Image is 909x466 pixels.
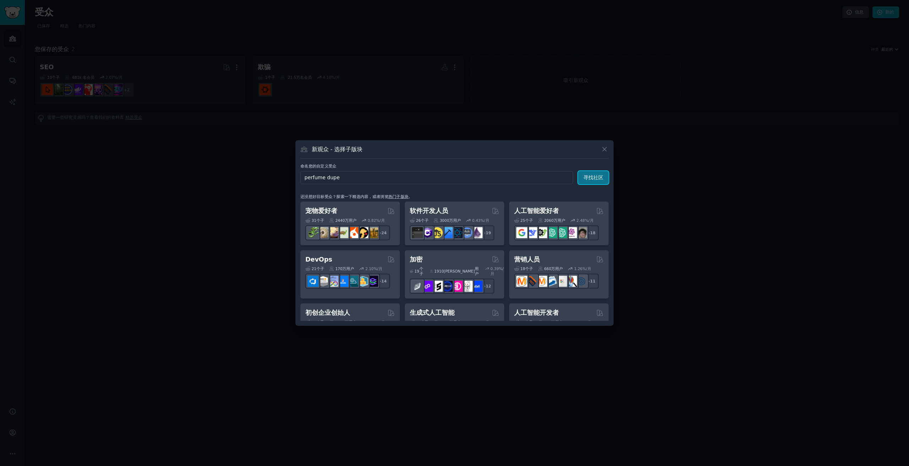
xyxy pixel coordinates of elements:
[312,218,316,223] font: 31
[368,320,376,324] font: 1.45
[316,267,324,271] font: 个子
[440,218,453,223] font: 3000万
[526,276,537,287] img: 大搜索引擎优化
[486,284,491,288] font: 12
[582,320,591,324] font: %/月
[408,194,412,199] font: 。
[412,227,423,238] img: 软件
[347,227,358,238] img: 玄凤鹦鹉
[472,218,480,223] font: 0.43
[349,320,356,324] font: 用户
[462,227,473,238] img: 询问计算机科学
[388,194,408,199] a: 热门子版块
[536,276,547,287] img: AskMarketing
[544,320,555,324] font: 410万
[367,227,378,238] img: 犬种
[556,227,567,238] img: chatgpt_prompts_
[312,146,363,153] font: 新观众 - 选择子版块
[307,276,319,287] img: azuredevops
[305,309,350,316] font: 初创企业创始人
[432,227,443,238] img: 学习JavaScript
[576,227,587,238] img: 人工智能
[526,227,537,238] img: DeepSeek
[414,269,419,273] font: 19
[317,276,328,287] img: AWS认证专家
[453,218,461,223] font: 用户
[381,231,387,235] font: 24
[421,320,429,324] font: 个子
[349,218,356,223] font: 用户
[577,218,585,223] font: 2.48
[307,227,319,238] img: 爬虫学
[316,320,324,324] font: 个子
[555,267,563,271] font: 用户
[300,164,336,168] font: 命名您的自定义受众
[525,320,533,324] font: 个子
[514,256,540,263] font: 营销人员
[453,320,461,324] font: 用户
[536,227,547,238] img: AI工具目录
[555,320,563,324] font: 用户
[574,320,582,324] font: 3.20
[419,267,423,276] font: 个子
[410,207,448,214] font: 软件开发人员
[452,227,463,238] img: 反应性
[300,194,388,199] font: 还没想好目标受众？探索一下精选内容，或者浏览
[516,276,527,287] img: 内容营销
[525,218,533,223] font: 个子
[367,276,378,287] img: 平台工程师
[337,276,348,287] img: DevOps链接
[346,267,354,271] font: 用户
[556,276,567,287] img: 谷歌广告
[480,320,489,324] font: %/月
[412,281,423,292] img: ethfinance
[335,218,349,223] font: 2440万
[376,320,385,324] font: %/月
[590,279,595,283] font: 11
[327,227,338,238] img: 豹纹壁虎
[335,267,346,271] font: 170万
[357,227,368,238] img: 宠物建议
[521,218,525,223] font: 25
[574,267,582,271] font: 1.26
[514,309,559,316] font: 人工智能开发者
[578,171,609,184] button: 寻找社区
[357,276,368,287] img: aws_cdk
[422,281,433,292] img: 0x多边形
[347,276,358,287] img: 平台工程
[432,281,443,292] img: ethstaker
[583,175,603,180] font: 寻找社区
[374,267,382,271] font: %/月
[582,267,591,271] font: %/月
[566,227,577,238] img: OpenAIDev
[335,320,349,324] font: 1380万
[416,320,421,324] font: 16
[546,227,557,238] img: chatgpt_prompt设计
[557,218,565,223] font: 用户
[452,281,463,292] img: DeFi区块链
[300,171,573,184] input: 选择一个简短的名称，例如“数字营销人员”或“电影观众”
[410,309,454,316] font: 生成式人工智能
[480,218,489,223] font: %/月
[376,218,385,223] font: %/月
[337,227,348,238] img: 龟
[422,227,433,238] img: csharp
[416,218,421,223] font: 26
[525,267,533,271] font: 个子
[442,227,453,238] img: iOS编程
[305,207,337,214] font: 宠物爱好者
[521,267,525,271] font: 18
[566,276,577,287] img: 市场调研
[305,256,332,263] font: DevOps
[410,256,423,263] font: 加密
[475,267,479,276] font: 用户
[490,267,499,271] font: 0.39
[462,281,473,292] img: 加密新闻
[368,218,376,223] font: 0.82
[472,320,480,324] font: 1.46
[472,227,483,238] img: 灵丹妙药
[381,279,387,283] font: 14
[590,231,595,235] font: 18
[312,267,316,271] font: 21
